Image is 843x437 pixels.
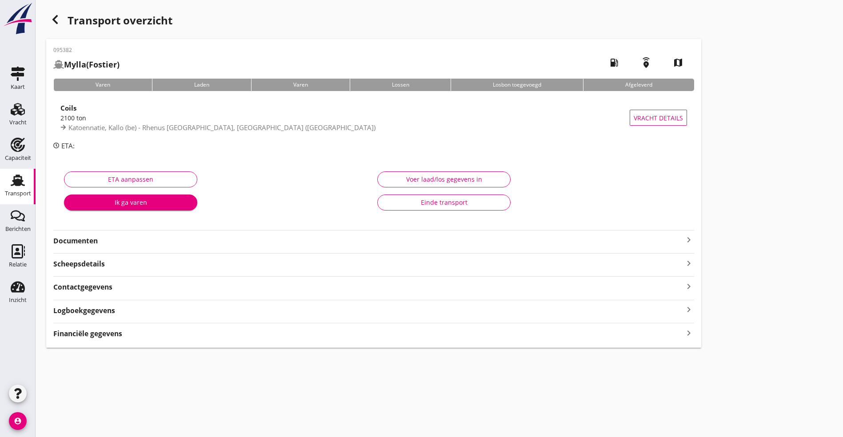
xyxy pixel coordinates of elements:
div: ETA aanpassen [72,175,190,184]
button: Ik ga varen [64,195,197,211]
strong: Documenten [53,236,683,246]
button: Einde transport [377,195,511,211]
strong: Scheepsdetails [53,259,105,269]
strong: Contactgegevens [53,282,112,292]
i: emergency_share [634,50,659,75]
span: Vracht details [634,113,683,123]
a: Coils2100 tonKatoennatie, Kallo (be) - Rhenus [GEOGRAPHIC_DATA], [GEOGRAPHIC_DATA] ([GEOGRAPHIC_D... [53,98,694,137]
strong: Financiële gegevens [53,329,122,339]
button: ETA aanpassen [64,171,197,187]
h2: (Fostier) [53,59,120,71]
div: Einde transport [385,198,503,207]
i: keyboard_arrow_right [683,304,694,316]
span: Katoennatie, Kallo (be) - Rhenus [GEOGRAPHIC_DATA], [GEOGRAPHIC_DATA] ([GEOGRAPHIC_DATA]) [68,123,376,132]
div: Inzicht [9,297,27,303]
div: Transport [5,191,31,196]
p: 095382 [53,46,120,54]
div: Varen [251,79,350,91]
i: map [666,50,691,75]
div: Transport overzicht [46,11,701,32]
img: logo-small.a267ee39.svg [2,2,34,35]
div: Lossen [350,79,451,91]
i: local_gas_station [602,50,627,75]
div: Ik ga varen [71,198,190,207]
div: Afgeleverd [583,79,694,91]
div: Kaart [11,84,25,90]
i: keyboard_arrow_right [683,280,694,292]
div: Laden [152,79,251,91]
div: Vracht [9,119,27,125]
div: Voer laad/los gegevens in [385,175,503,184]
i: account_circle [9,412,27,430]
div: Relatie [9,262,27,267]
div: Capaciteit [5,155,31,161]
strong: Mylla [64,59,86,70]
div: Varen [53,79,152,91]
strong: Logboekgegevens [53,306,115,316]
i: keyboard_arrow_right [683,257,694,269]
span: ETA: [61,141,75,150]
i: keyboard_arrow_right [683,327,694,339]
div: Berichten [5,226,31,232]
button: Vracht details [630,110,687,126]
div: 2100 ton [60,113,630,123]
i: keyboard_arrow_right [683,234,694,245]
div: Losbon toegevoegd [451,79,583,91]
button: Voer laad/los gegevens in [377,171,511,187]
strong: Coils [60,103,76,112]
